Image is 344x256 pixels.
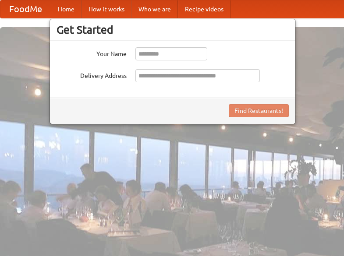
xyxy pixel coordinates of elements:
[57,69,127,80] label: Delivery Address
[229,104,289,117] button: Find Restaurants!
[131,0,178,18] a: Who we are
[57,23,289,36] h3: Get Started
[178,0,231,18] a: Recipe videos
[51,0,82,18] a: Home
[0,0,51,18] a: FoodMe
[82,0,131,18] a: How it works
[57,47,127,58] label: Your Name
